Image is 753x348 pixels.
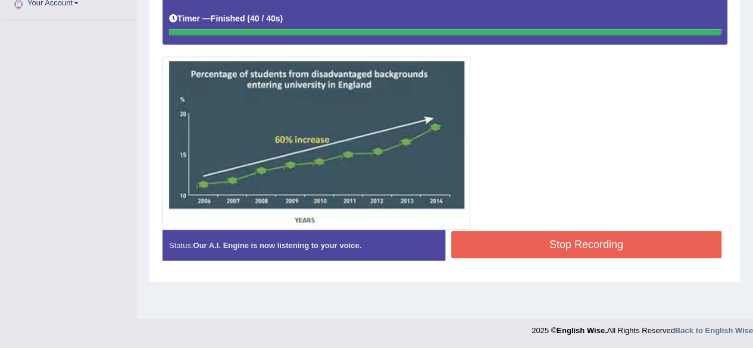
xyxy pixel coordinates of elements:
b: 40 / 40s [250,14,280,23]
h5: Timer — [169,14,283,23]
b: ) [280,14,283,23]
strong: Our A.I. Engine is now listening to your voice. [193,241,361,250]
b: Finished [211,14,245,23]
a: Back to English Wise [675,326,753,335]
div: 2025 © All Rights Reserved [532,319,753,336]
button: Stop Recording [451,231,722,258]
div: Status: [163,230,445,261]
strong: English Wise. [557,326,607,335]
b: ( [247,14,250,23]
